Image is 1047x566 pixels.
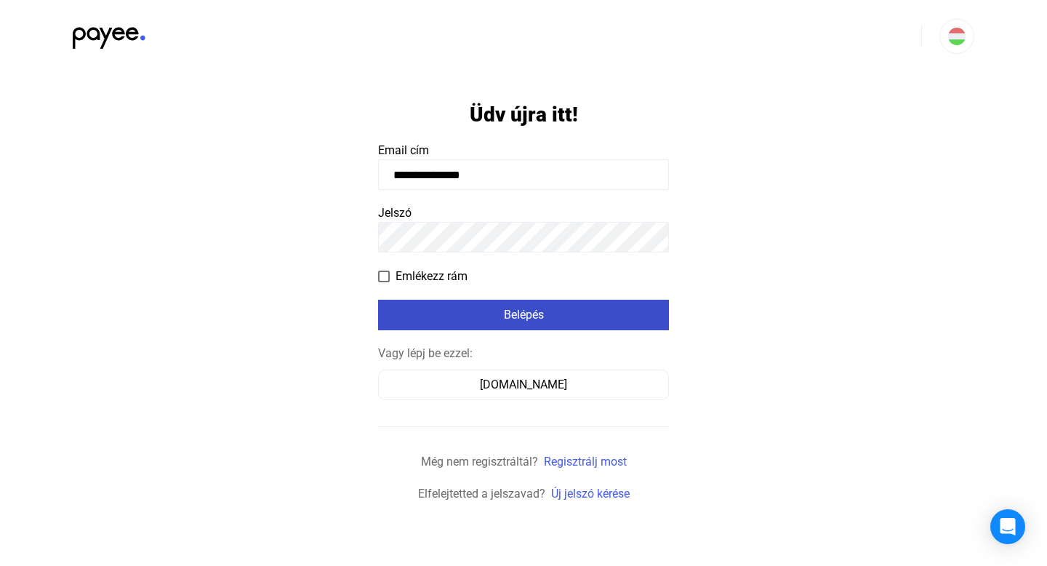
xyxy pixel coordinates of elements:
[421,455,538,469] span: Még nem regisztráltál?
[418,487,545,501] span: Elfelejtetted a jelszavad?
[551,487,630,501] a: Új jelszó kérése
[383,376,664,394] div: [DOMAIN_NAME]
[544,455,627,469] a: Regisztrálj most
[470,102,578,127] h1: Üdv újra itt!
[378,370,669,400] button: [DOMAIN_NAME]
[990,509,1025,544] div: Open Intercom Messenger
[378,378,669,391] a: [DOMAIN_NAME]
[378,345,669,362] div: Vagy lépj be ezzel:
[378,206,412,220] span: Jelszó
[396,268,468,285] span: Emlékezz rám
[382,306,665,324] div: Belépés
[378,300,669,330] button: Belépés
[378,143,429,157] span: Email cím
